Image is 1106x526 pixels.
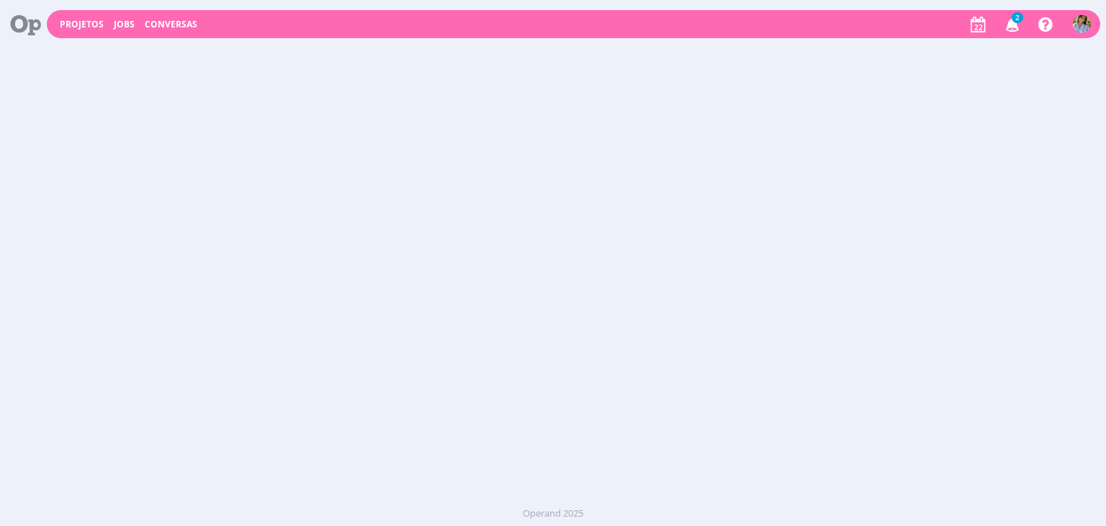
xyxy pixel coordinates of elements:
[60,18,104,30] a: Projetos
[1012,12,1023,23] span: 2
[140,19,202,30] button: Conversas
[1073,15,1091,33] img: A
[1072,12,1092,37] button: A
[55,19,108,30] button: Projetos
[145,18,197,30] a: Conversas
[114,18,135,30] a: Jobs
[997,12,1026,37] button: 2
[109,19,139,30] button: Jobs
